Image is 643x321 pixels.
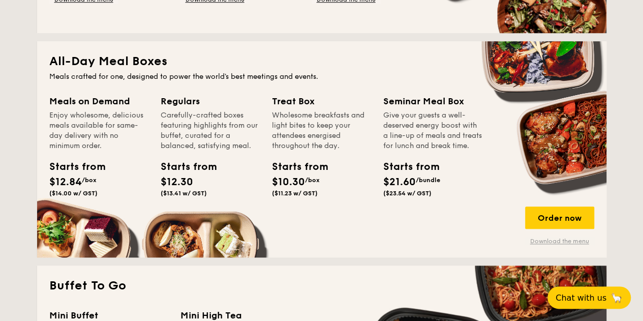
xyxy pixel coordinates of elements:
span: ($23.54 w/ GST) [383,190,432,197]
div: Starts from [49,159,95,174]
div: Meals on Demand [49,94,148,108]
a: Download the menu [525,237,594,245]
span: ($14.00 w/ GST) [49,190,98,197]
span: /bundle [416,177,440,184]
div: Enjoy wholesome, delicious meals available for same-day delivery with no minimum order. [49,110,148,151]
span: $21.60 [383,176,416,188]
div: Carefully-crafted boxes featuring highlights from our buffet, curated for a balanced, satisfying ... [161,110,260,151]
span: 🦙 [610,292,623,304]
div: Treat Box [272,94,371,108]
span: ($13.41 w/ GST) [161,190,207,197]
span: /box [305,177,320,184]
span: ($11.23 w/ GST) [272,190,318,197]
div: Meals crafted for one, designed to power the world's best meetings and events. [49,72,594,82]
div: Wholesome breakfasts and light bites to keep your attendees energised throughout the day. [272,110,371,151]
div: Seminar Meal Box [383,94,482,108]
span: $12.30 [161,176,193,188]
div: Regulars [161,94,260,108]
div: Give your guests a well-deserved energy boost with a line-up of meals and treats for lunch and br... [383,110,482,151]
h2: All-Day Meal Boxes [49,53,594,70]
button: Chat with us🦙 [547,286,631,309]
h2: Buffet To Go [49,278,594,294]
span: $12.84 [49,176,82,188]
div: Order now [525,207,594,229]
span: Chat with us [556,293,606,303]
span: $10.30 [272,176,305,188]
div: Starts from [383,159,429,174]
div: Starts from [161,159,206,174]
span: /box [82,177,97,184]
div: Starts from [272,159,318,174]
